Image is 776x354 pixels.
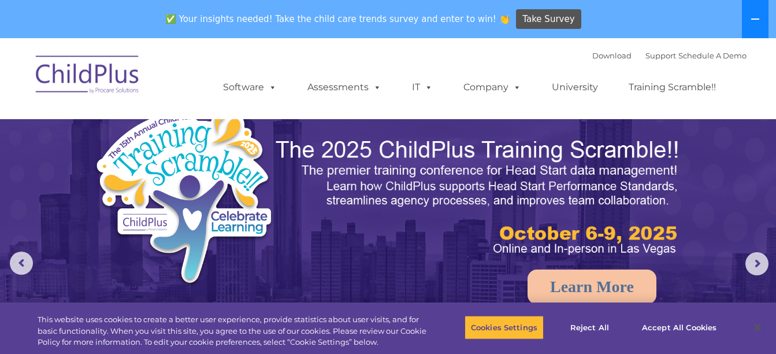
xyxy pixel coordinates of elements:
[617,76,727,99] a: Training Scramble!!
[161,76,196,85] span: Last name
[161,124,210,132] span: Phone number
[745,315,770,340] button: Close
[678,51,747,60] a: Schedule A Demo
[465,315,544,340] button: Cookies Settings
[211,76,288,99] a: Software
[516,9,581,30] a: Take Survey
[528,270,656,304] a: Learn More
[540,76,610,99] a: University
[522,9,574,30] span: Take Survey
[592,51,747,60] font: |
[161,8,514,30] span: ✅ Your insights needed! Take the child care trends survey and enter to win! 👏
[636,315,723,340] button: Accept All Cookies
[554,315,626,340] button: Reject All
[30,47,146,105] img: ChildPlus by Procare Solutions
[452,76,533,99] a: Company
[400,76,444,99] a: IT
[38,314,427,348] div: This website uses cookies to create a better user experience, provide statistics about user visit...
[296,76,393,99] a: Assessments
[645,51,676,60] a: Support
[592,51,632,60] a: Download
